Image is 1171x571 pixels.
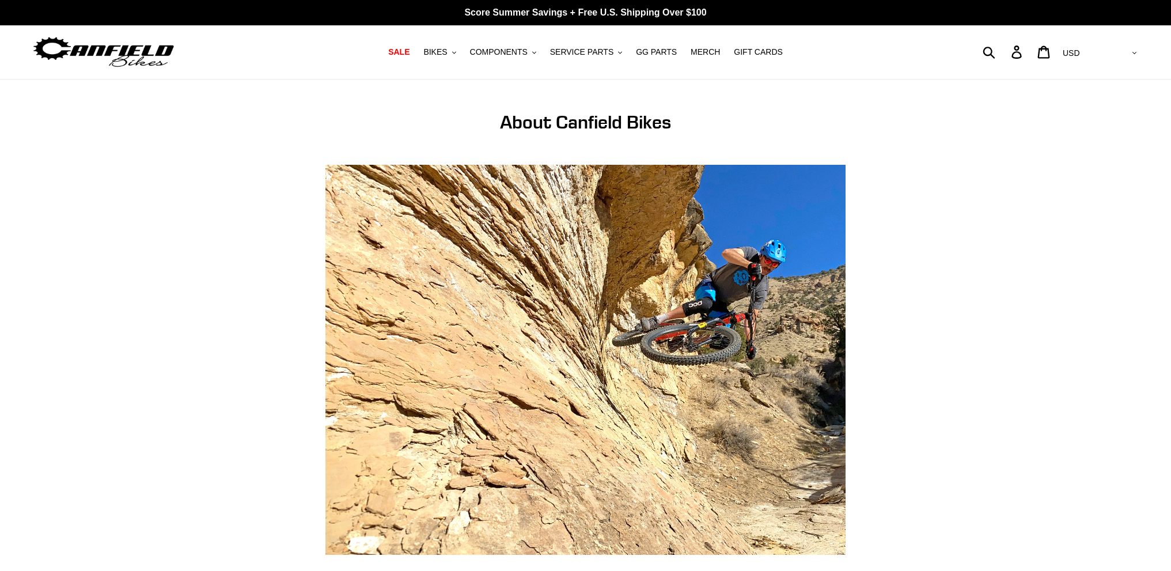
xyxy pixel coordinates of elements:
a: GIFT CARDS [728,44,789,60]
img: Canfield-Lithium-Lance-2.jpg [325,165,846,555]
a: MERCH [685,44,726,60]
span: GG PARTS [636,47,677,57]
span: SERVICE PARTS [550,47,613,57]
a: SALE [382,44,415,60]
span: GIFT CARDS [734,47,783,57]
button: BIKES [418,44,461,60]
span: COMPONENTS [470,47,528,57]
h1: About Canfield Bikes [325,111,846,133]
img: Canfield Bikes [32,34,176,70]
input: Search [989,39,1018,65]
button: SERVICE PARTS [544,44,628,60]
a: GG PARTS [630,44,683,60]
span: MERCH [691,47,720,57]
button: COMPONENTS [464,44,542,60]
span: BIKES [423,47,447,57]
span: SALE [388,47,410,57]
